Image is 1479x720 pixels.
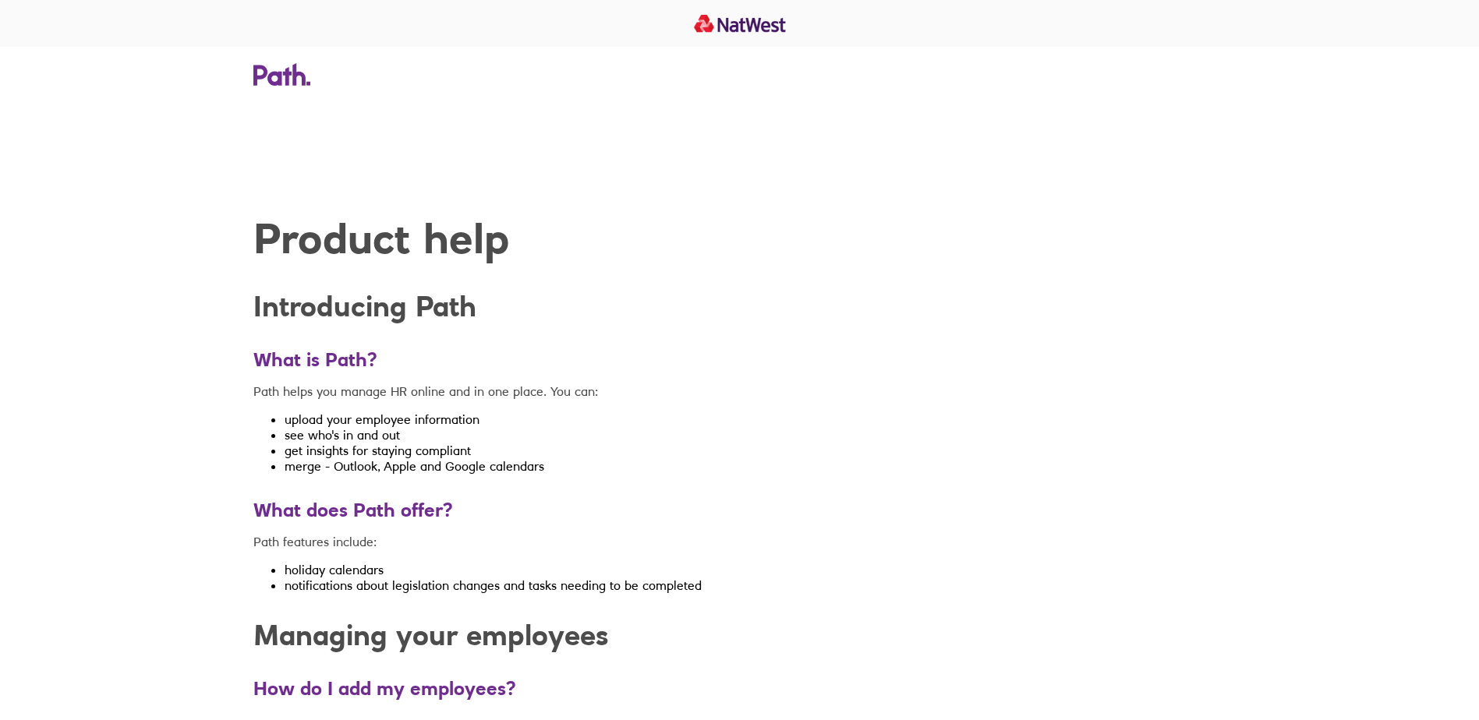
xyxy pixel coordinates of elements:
[285,427,1226,443] li: see who's in and out
[253,534,1226,549] p: Path features include:
[253,618,609,652] strong: Managing your employees
[285,577,1226,593] li: notifications about legislation changes and tasks needing to be completed
[285,411,1226,427] li: upload your employee information
[253,383,1226,399] p: Path helps you manage HR online and in one place. You can:
[285,443,1226,458] li: get insights for staying compliant
[253,213,509,264] strong: Product help
[253,677,516,700] strong: How do I add my employees?
[285,562,1226,577] li: holiday calendars
[253,348,377,371] strong: What is Path?
[253,289,476,323] strong: Introducing Path
[253,499,453,521] strong: What does Path offer?
[285,458,1226,474] li: merge - Outlook, Apple and Google calendars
